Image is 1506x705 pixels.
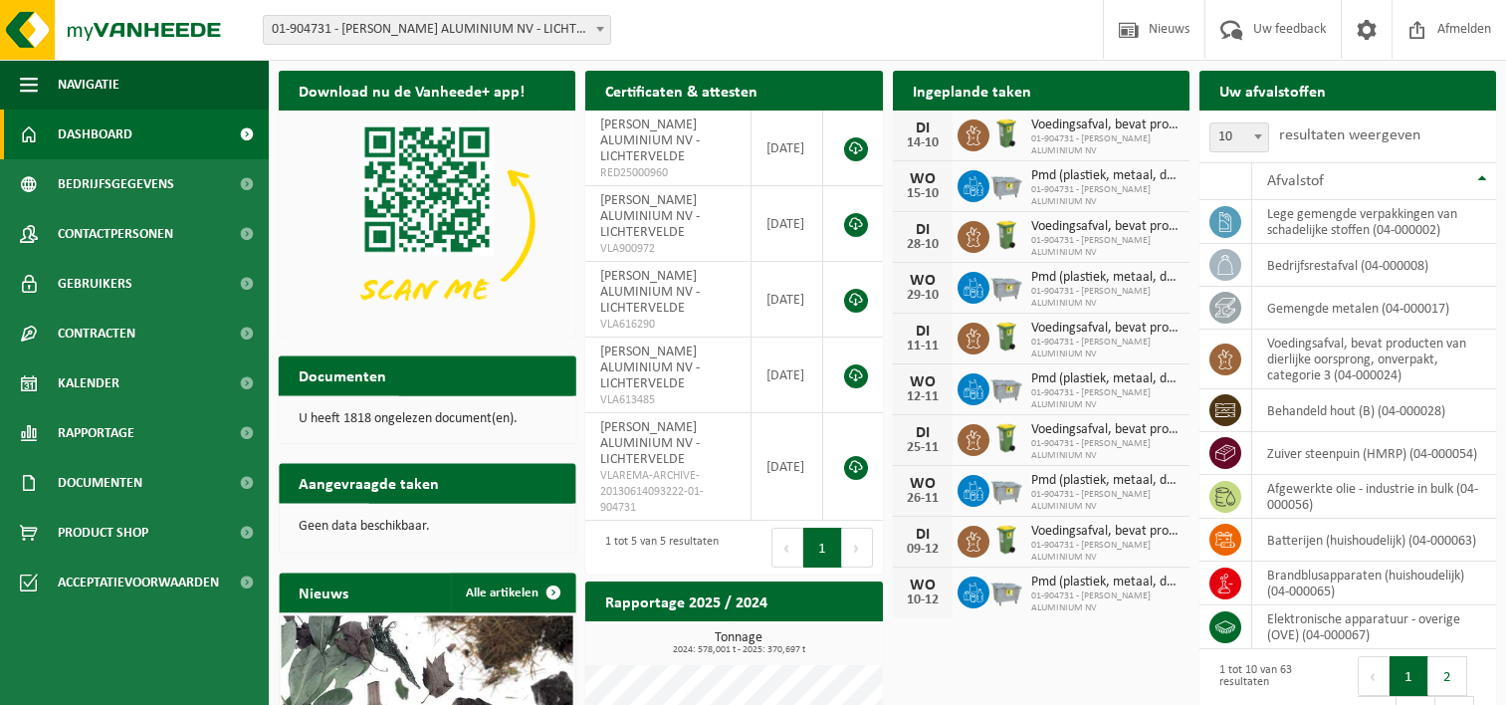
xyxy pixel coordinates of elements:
[58,110,132,159] span: Dashboard
[1252,389,1496,432] td: behandeld hout (B) (04-000028)
[279,463,459,502] h2: Aangevraagde taken
[58,408,134,458] span: Rapportage
[989,167,1023,201] img: WB-2500-GAL-GY-01
[803,528,842,568] button: 1
[903,543,943,557] div: 09-12
[1252,432,1496,475] td: zuiver steenpuin (HMRP) (04-000054)
[893,71,1051,110] h2: Ingeplande taken
[903,390,943,404] div: 12-11
[263,15,611,45] span: 01-904731 - REMI CLAEYS ALUMINIUM NV - LICHTERVELDE
[600,317,736,333] span: VLA616290
[1358,656,1390,696] button: Previous
[903,238,943,252] div: 28-10
[903,289,943,303] div: 29-10
[1031,219,1180,235] span: Voedingsafval, bevat producten van dierlijke oorsprong, onverpakt, categorie 3
[600,345,700,391] span: [PERSON_NAME] ALUMINIUM NV - LICHTERVELDE
[1252,244,1496,287] td: bedrijfsrestafval (04-000008)
[600,165,736,181] span: RED25000960
[1252,562,1496,605] td: brandblusapparaten (huishoudelijk) (04-000065)
[752,111,823,186] td: [DATE]
[989,117,1023,150] img: WB-0140-HPE-GN-50
[279,573,368,611] h2: Nieuws
[600,193,700,240] span: [PERSON_NAME] ALUMINIUM NV - LICHTERVELDE
[58,358,119,408] span: Kalender
[600,241,736,257] span: VLA900972
[1031,321,1180,337] span: Voedingsafval, bevat producten van dierlijke oorsprong, onverpakt, categorie 3
[58,159,174,209] span: Bedrijfsgegevens
[1199,71,1346,110] h2: Uw afvalstoffen
[1209,122,1269,152] span: 10
[1252,200,1496,244] td: lege gemengde verpakkingen van schadelijke stoffen (04-000002)
[735,620,881,660] a: Bekijk rapportage
[903,136,943,150] div: 14-10
[279,111,575,334] img: Download de VHEPlus App
[903,527,943,543] div: DI
[58,508,148,558] span: Product Shop
[989,370,1023,404] img: WB-2500-GAL-GY-01
[585,71,777,110] h2: Certificaten & attesten
[600,392,736,408] span: VLA613485
[58,458,142,508] span: Documenten
[279,355,406,394] h2: Documenten
[1031,489,1180,513] span: 01-904731 - [PERSON_NAME] ALUMINIUM NV
[1031,133,1180,157] span: 01-904731 - [PERSON_NAME] ALUMINIUM NV
[595,631,882,655] h3: Tonnage
[1031,524,1180,540] span: Voedingsafval, bevat producten van dierlijke oorsprong, onverpakt, categorie 3
[771,528,803,568] button: Previous
[595,645,882,655] span: 2024: 578,001 t - 2025: 370,697 t
[903,578,943,593] div: WO
[1031,590,1180,614] span: 01-904731 - [PERSON_NAME] ALUMINIUM NV
[1252,475,1496,519] td: afgewerkte olie - industrie in bulk (04-000056)
[1031,371,1180,387] span: Pmd (plastiek, metaal, drankkartons) (bedrijven)
[1031,117,1180,133] span: Voedingsafval, bevat producten van dierlijke oorsprong, onverpakt, categorie 3
[1031,270,1180,286] span: Pmd (plastiek, metaal, drankkartons) (bedrijven)
[1267,173,1324,189] span: Afvalstof
[842,528,873,568] button: Next
[903,340,943,353] div: 11-11
[903,120,943,136] div: DI
[903,492,943,506] div: 26-11
[989,523,1023,557] img: WB-0140-HPE-GN-50
[1031,422,1180,438] span: Voedingsafval, bevat producten van dierlijke oorsprong, onverpakt, categorie 3
[989,421,1023,455] img: WB-0140-HPE-GN-50
[1031,235,1180,259] span: 01-904731 - [PERSON_NAME] ALUMINIUM NV
[1210,123,1268,151] span: 10
[1031,473,1180,489] span: Pmd (plastiek, metaal, drankkartons) (bedrijven)
[585,582,787,620] h2: Rapportage 2025 / 2024
[1031,387,1180,411] span: 01-904731 - [PERSON_NAME] ALUMINIUM NV
[1428,656,1467,696] button: 2
[299,520,555,534] p: Geen data beschikbaar.
[903,593,943,607] div: 10-12
[1031,168,1180,184] span: Pmd (plastiek, metaal, drankkartons) (bedrijven)
[58,60,119,110] span: Navigatie
[989,218,1023,252] img: WB-0140-HPE-GN-50
[264,16,610,44] span: 01-904731 - REMI CLAEYS ALUMINIUM NV - LICHTERVELDE
[989,472,1023,506] img: WB-2500-GAL-GY-01
[989,269,1023,303] img: WB-2500-GAL-GY-01
[903,441,943,455] div: 25-11
[1252,330,1496,389] td: voedingsafval, bevat producten van dierlijke oorsprong, onverpakt, categorie 3 (04-000024)
[752,338,823,413] td: [DATE]
[1031,438,1180,462] span: 01-904731 - [PERSON_NAME] ALUMINIUM NV
[903,324,943,340] div: DI
[1252,287,1496,330] td: gemengde metalen (04-000017)
[1031,286,1180,310] span: 01-904731 - [PERSON_NAME] ALUMINIUM NV
[752,262,823,338] td: [DATE]
[1279,127,1420,143] label: resultaten weergeven
[279,71,544,110] h2: Download nu de Vanheede+ app!
[450,573,573,612] a: Alle artikelen
[903,222,943,238] div: DI
[989,320,1023,353] img: WB-0140-HPE-GN-50
[903,171,943,187] div: WO
[1031,540,1180,564] span: 01-904731 - [PERSON_NAME] ALUMINIUM NV
[600,269,700,316] span: [PERSON_NAME] ALUMINIUM NV - LICHTERVELDE
[903,476,943,492] div: WO
[299,412,555,426] p: U heeft 1818 ongelezen document(en).
[600,117,700,164] span: [PERSON_NAME] ALUMINIUM NV - LICHTERVELDE
[1252,605,1496,649] td: elektronische apparatuur - overige (OVE) (04-000067)
[1031,184,1180,208] span: 01-904731 - [PERSON_NAME] ALUMINIUM NV
[903,425,943,441] div: DI
[58,259,132,309] span: Gebruikers
[58,309,135,358] span: Contracten
[903,273,943,289] div: WO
